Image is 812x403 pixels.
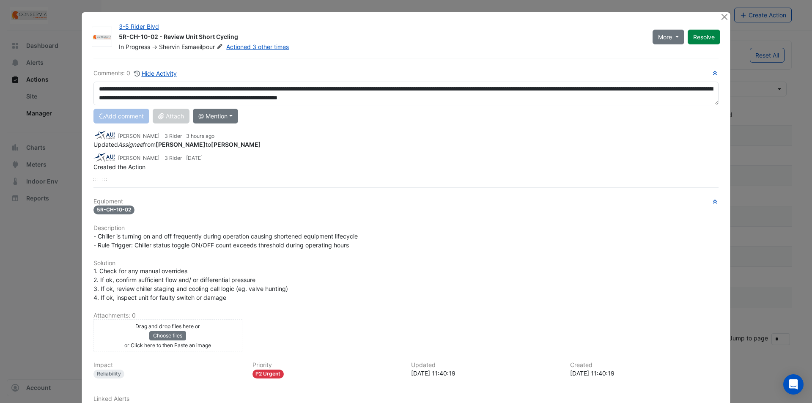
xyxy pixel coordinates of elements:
span: -> [152,43,157,50]
div: [DATE] 11:40:19 [411,369,560,378]
div: Reliability [93,370,124,378]
span: - Chiller is turning on and off frequently during operation causing shortened equipment lifecycle... [93,233,358,249]
span: 1. Check for any manual overrides 2. If ok, confirm sufficient flow and/ or differential pressure... [93,267,288,301]
span: More [658,33,672,41]
div: [DATE] 11:40:19 [570,369,719,378]
strong: [PERSON_NAME] [156,141,206,148]
div: Comments: 0 [93,69,177,78]
img: Conservia [92,33,112,41]
span: Updated from to [93,141,261,148]
em: Assignee [118,141,143,148]
button: Resolve [688,30,720,44]
span: 2025-09-16 11:40:19 [186,155,203,161]
button: More [653,30,684,44]
button: Choose files [149,331,186,340]
h6: Equipment [93,198,719,205]
div: P2 Urgent [252,370,284,378]
img: Australis Facilities Management [93,131,115,140]
h6: Attachments: 0 [93,312,719,319]
small: or Click here to then Paste an image [124,342,211,348]
span: Created the Action [93,163,145,170]
button: Close [720,12,729,21]
strong: [PERSON_NAME] [211,141,261,148]
h6: Linked Alerts [93,395,719,403]
h6: Description [93,225,719,232]
span: Esmaeilpour [181,43,225,51]
h6: Impact [93,362,242,369]
span: 2025-09-22 09:51:31 [186,133,214,139]
h6: Created [570,362,719,369]
span: Shervin [159,43,180,50]
a: 3-5 Rider Blvd [119,23,159,30]
span: In Progress [119,43,150,50]
small: Drag and drop files here or [135,323,200,329]
small: [PERSON_NAME] - 3 Rider - [118,154,203,162]
div: Open Intercom Messenger [783,374,804,395]
button: Hide Activity [134,69,177,78]
span: 5R-CH-10-02 [93,206,134,214]
div: 5R-CH-10-02 - Review Unit Short Cycling [119,33,642,43]
a: Actioned 3 other times [226,43,289,50]
button: @ Mention [193,109,238,123]
h6: Updated [411,362,560,369]
small: [PERSON_NAME] - 3 Rider - [118,132,214,140]
img: Australis Facilities Management [93,153,115,162]
h6: Priority [252,362,401,369]
h6: Solution [93,260,719,267]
